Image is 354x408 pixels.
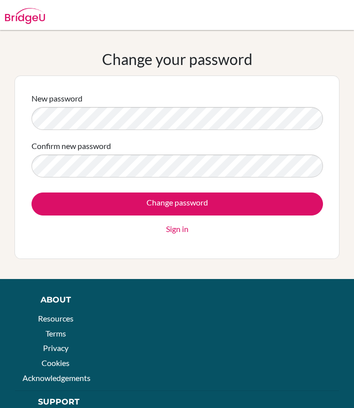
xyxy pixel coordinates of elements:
[38,313,73,323] a: Resources
[41,358,69,367] a: Cookies
[166,223,188,235] a: Sign in
[31,192,323,215] input: Change password
[31,140,111,152] label: Confirm new password
[30,396,87,408] div: Support
[22,294,88,306] div: About
[102,50,252,68] h1: Change your password
[22,373,90,382] a: Acknowledgements
[45,328,66,338] a: Terms
[5,8,45,24] img: Bridge-U
[43,343,68,352] a: Privacy
[31,92,82,104] label: New password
